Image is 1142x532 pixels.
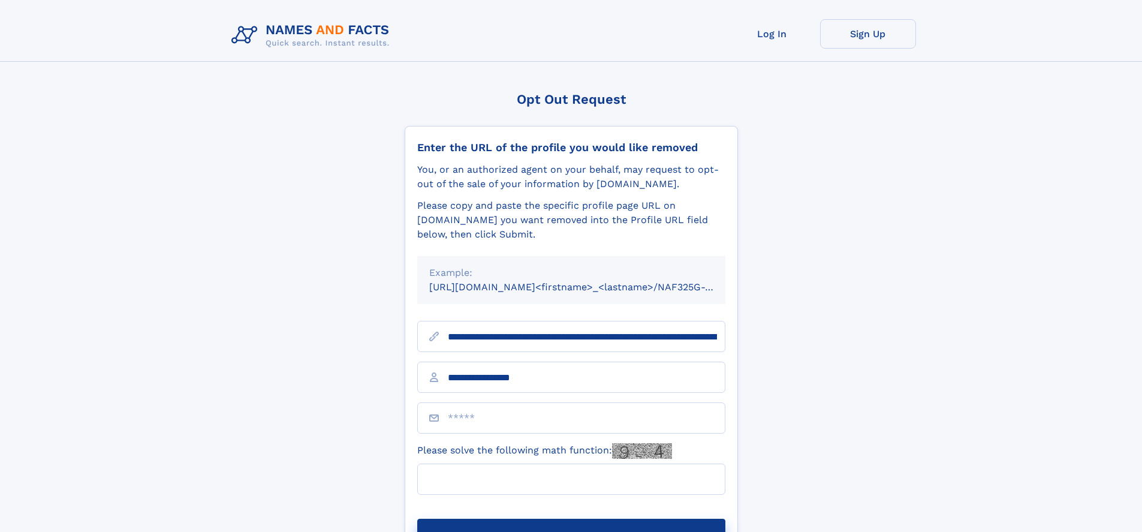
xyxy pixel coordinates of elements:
div: Enter the URL of the profile you would like removed [417,141,725,154]
a: Log In [724,19,820,49]
img: Logo Names and Facts [227,19,399,52]
label: Please solve the following math function: [417,443,672,459]
div: Please copy and paste the specific profile page URL on [DOMAIN_NAME] you want removed into the Pr... [417,199,725,242]
a: Sign Up [820,19,916,49]
div: You, or an authorized agent on your behalf, may request to opt-out of the sale of your informatio... [417,163,725,191]
div: Opt Out Request [405,92,738,107]
div: Example: [429,266,713,280]
small: [URL][DOMAIN_NAME]<firstname>_<lastname>/NAF325G-xxxxxxxx [429,281,748,293]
